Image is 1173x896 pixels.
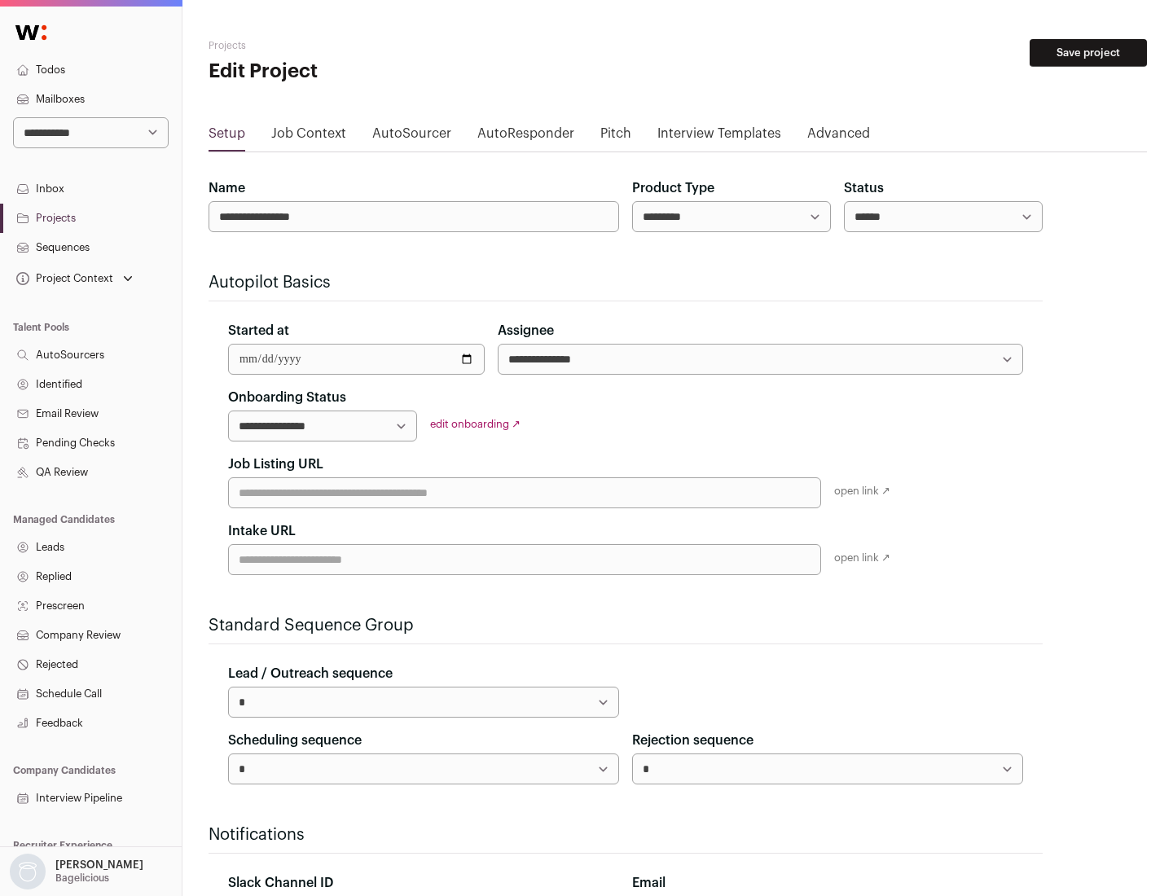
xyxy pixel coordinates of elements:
[13,267,136,290] button: Open dropdown
[271,124,346,150] a: Job Context
[430,419,521,429] a: edit onboarding ↗
[209,124,245,150] a: Setup
[228,521,296,541] label: Intake URL
[372,124,451,150] a: AutoSourcer
[228,321,289,340] label: Started at
[10,854,46,889] img: nopic.png
[600,124,631,150] a: Pitch
[632,731,753,750] label: Rejection sequence
[209,271,1043,294] h2: Autopilot Basics
[209,39,521,52] h2: Projects
[632,873,1023,893] div: Email
[807,124,870,150] a: Advanced
[55,872,109,885] p: Bagelicious
[228,664,393,683] label: Lead / Outreach sequence
[477,124,574,150] a: AutoResponder
[1030,39,1147,67] button: Save project
[657,124,781,150] a: Interview Templates
[55,859,143,872] p: [PERSON_NAME]
[209,824,1043,846] h2: Notifications
[209,614,1043,637] h2: Standard Sequence Group
[228,455,323,474] label: Job Listing URL
[228,388,346,407] label: Onboarding Status
[498,321,554,340] label: Assignee
[209,178,245,198] label: Name
[632,178,714,198] label: Product Type
[7,854,147,889] button: Open dropdown
[13,272,113,285] div: Project Context
[209,59,521,85] h1: Edit Project
[844,178,884,198] label: Status
[228,731,362,750] label: Scheduling sequence
[228,873,333,893] label: Slack Channel ID
[7,16,55,49] img: Wellfound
